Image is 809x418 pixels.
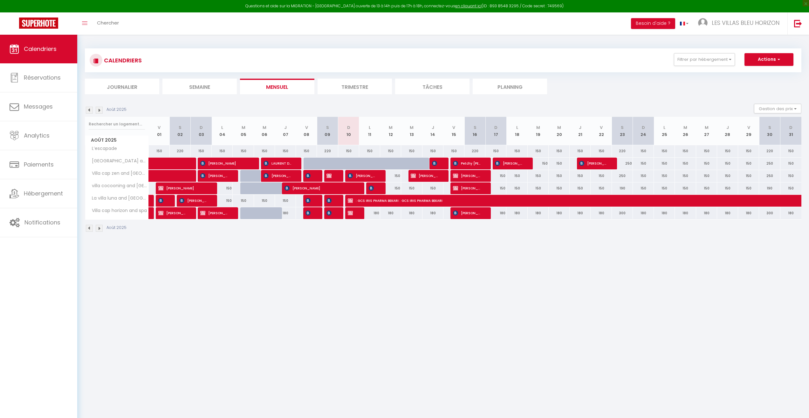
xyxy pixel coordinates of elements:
[348,170,376,182] span: [PERSON_NAME]
[106,225,127,231] p: Août 2025
[179,124,182,131] abbr: S
[654,117,675,145] th: 25
[380,117,401,145] th: 12
[744,53,793,66] button: Actions
[675,207,696,219] div: 180
[85,79,159,94] li: Journalier
[19,18,58,29] img: Super Booking
[789,124,792,131] abbr: D
[705,124,709,131] abbr: M
[326,195,333,207] span: [PERSON_NAME]
[633,207,654,219] div: 180
[693,12,787,35] a: ... LES VILLAS BLEU HORIZON
[712,19,779,27] span: LES VILLAS BLEU HORIZON
[654,158,675,169] div: 150
[794,19,802,27] img: logout
[464,145,485,157] div: 220
[557,124,561,131] abbr: M
[506,207,527,219] div: 180
[717,170,738,182] div: 150
[485,170,506,182] div: 150
[591,182,612,194] div: 150
[254,117,275,145] th: 06
[89,118,145,130] input: Rechercher un logement...
[717,117,738,145] th: 28
[759,117,780,145] th: 30
[768,124,771,131] abbr: S
[395,79,470,94] li: Tâches
[536,124,540,131] abbr: M
[570,170,591,182] div: 150
[591,170,612,182] div: 150
[738,182,759,194] div: 150
[485,182,506,194] div: 150
[212,182,233,194] div: 150
[726,124,729,131] abbr: J
[494,124,497,131] abbr: D
[528,182,549,194] div: 150
[600,124,603,131] abbr: V
[549,182,570,194] div: 150
[200,207,228,219] span: [PERSON_NAME]
[348,207,355,219] span: [PERSON_NAME]
[696,182,717,194] div: 150
[86,145,119,152] span: L’escapade
[401,182,422,194] div: 150
[453,207,481,219] span: [PERSON_NAME]
[759,170,780,182] div: 250
[570,117,591,145] th: 21
[696,145,717,157] div: 150
[275,117,296,145] th: 07
[254,145,275,157] div: 150
[24,131,50,139] span: Analytics
[264,170,291,182] span: [PERSON_NAME]
[674,53,735,66] button: Filtrer par hébergement
[654,207,675,219] div: 180
[570,207,591,219] div: 180
[326,124,329,131] abbr: S
[200,170,228,182] span: [PERSON_NAME] Et [PERSON_NAME] CHUI KIENG Et OULEDI
[738,207,759,219] div: 180
[675,117,696,145] th: 26
[549,117,570,145] th: 20
[275,145,296,157] div: 150
[612,182,633,194] div: 190
[326,170,333,182] span: [PERSON_NAME]
[759,145,780,157] div: 220
[149,195,152,207] a: [PERSON_NAME]
[633,158,654,169] div: 150
[696,207,717,219] div: 180
[506,182,527,194] div: 150
[633,170,654,182] div: 150
[149,145,170,157] div: 150
[24,189,63,197] span: Hébergement
[86,182,150,189] span: villa cocooning and [GEOGRAPHIC_DATA]
[422,182,443,194] div: 150
[516,124,518,131] abbr: L
[506,170,527,182] div: 150
[675,170,696,182] div: 150
[326,207,333,219] span: [PERSON_NAME]
[305,207,312,219] span: [PERSON_NAME]
[380,207,401,219] div: 180
[759,207,780,219] div: 300
[717,207,738,219] div: 180
[612,117,633,145] th: 23
[443,117,464,145] th: 15
[380,145,401,157] div: 150
[453,157,481,169] span: Petchy [PERSON_NAME]
[359,117,380,145] th: 11
[528,170,549,182] div: 150
[754,104,801,113] button: Gestion des prix
[654,182,675,194] div: 150
[149,117,170,145] th: 01
[528,158,549,169] div: 150
[200,157,249,169] span: [PERSON_NAME]
[759,158,780,169] div: 250
[158,182,207,194] span: [PERSON_NAME]
[452,124,455,131] abbr: V
[263,124,266,131] abbr: M
[86,207,148,214] span: Villa cap horizon and spa
[528,207,549,219] div: 180
[264,157,291,169] span: LAURENT DOCK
